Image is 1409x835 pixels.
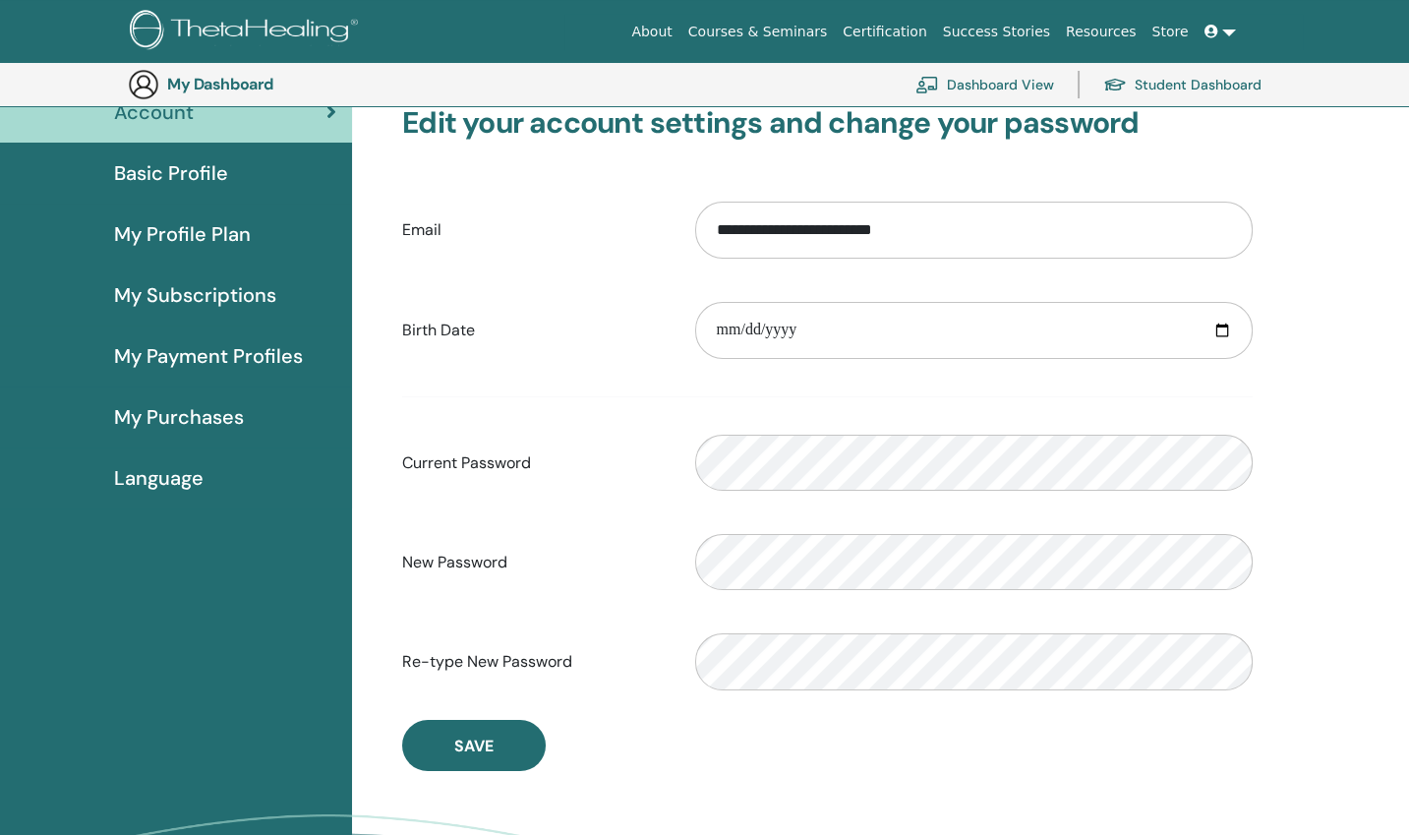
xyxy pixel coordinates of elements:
a: Student Dashboard [1103,63,1262,106]
span: Save [454,736,494,756]
a: Dashboard View [915,63,1054,106]
a: Store [1145,14,1197,50]
span: Basic Profile [114,158,228,188]
span: My Profile Plan [114,219,251,249]
label: Re-type New Password [387,643,680,681]
label: New Password [387,544,680,581]
img: graduation-cap.svg [1103,77,1127,93]
img: generic-user-icon.jpg [128,69,159,100]
h3: My Dashboard [167,75,364,93]
a: Certification [835,14,934,50]
button: Save [402,720,546,771]
span: Account [114,97,194,127]
img: logo.png [130,10,365,54]
label: Birth Date [387,312,680,349]
a: Courses & Seminars [680,14,836,50]
span: Language [114,463,204,493]
img: chalkboard-teacher.svg [915,76,939,93]
span: My Purchases [114,402,244,432]
label: Current Password [387,445,680,482]
label: Email [387,211,680,249]
a: Resources [1058,14,1145,50]
a: Success Stories [935,14,1058,50]
span: My Payment Profiles [114,341,303,371]
a: About [623,14,679,50]
span: My Subscriptions [114,280,276,310]
h3: Edit your account settings and change your password [402,105,1253,141]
